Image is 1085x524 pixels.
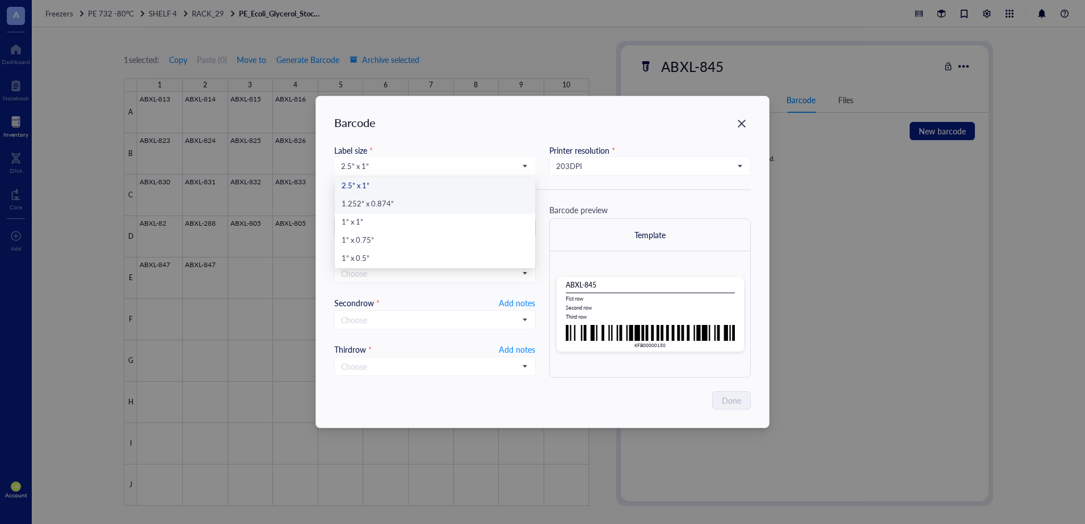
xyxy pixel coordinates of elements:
[549,144,751,157] div: Printer resolution
[335,250,535,268] div: 1” x 0.5”
[499,343,535,356] span: Add notes
[335,214,535,232] div: 1” x 1”
[733,115,751,133] button: Close
[498,297,536,309] button: Add notes
[342,235,528,247] div: 1” x 0.75”
[549,204,751,216] div: Barcode preview
[342,217,528,229] div: 1” x 1”
[634,229,666,241] div: Template
[566,314,735,320] div: Third row
[334,115,751,130] div: Barcode
[566,342,735,349] div: KFB00000150
[499,296,535,310] span: Add notes
[566,305,735,311] div: Second row
[334,250,369,263] div: First row
[334,204,536,216] div: Barcode ID
[556,161,742,171] span: 203 DPI
[712,391,751,409] button: Done
[498,343,536,356] button: Add notes
[342,198,528,211] div: 1.252” x 0.874”
[342,180,528,193] div: 2.5” x 1”
[335,178,535,196] div: 2.5” x 1”
[335,232,535,250] div: 1” x 0.75”
[342,253,528,265] div: 1” x 0.5”
[733,117,751,130] span: Close
[334,144,536,157] div: Label size
[566,325,735,341] img: go9gAAAAZJREFUAwDPiVaP507RUgAAAABJRU5ErkJggg==
[334,297,380,309] div: Second row
[335,196,535,214] div: 1.252” x 0.874”
[341,161,527,171] span: 2.5” x 1”
[566,280,735,290] div: ABXL-845
[334,343,372,356] div: Third row
[566,295,735,302] div: Fist row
